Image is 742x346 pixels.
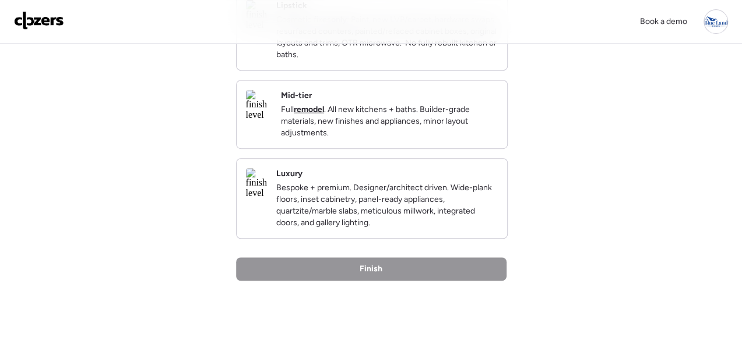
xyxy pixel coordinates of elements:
[281,90,312,102] h2: Mid-tier
[14,11,64,30] img: Logo
[276,182,498,229] p: Bespoke + premium. Designer/architect driven. Wide-plank floors, inset cabinetry, panel-ready app...
[294,104,324,114] strong: remodel
[281,104,498,139] p: Full . All new kitchens + baths. Builder-grade materials, new finishes and appliances, minor layo...
[360,263,382,275] span: Finish
[276,168,303,180] h2: Luxury
[640,16,687,26] span: Book a demo
[246,90,272,120] img: finish level
[246,168,267,198] img: finish level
